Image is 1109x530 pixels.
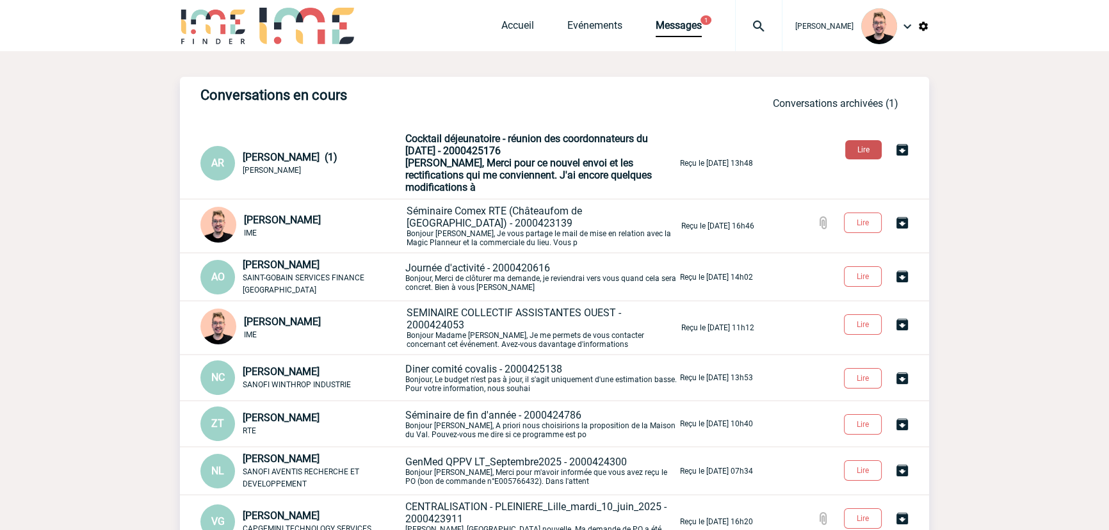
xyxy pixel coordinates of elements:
span: IME [244,229,257,237]
span: [PERSON_NAME] (1) [243,151,337,163]
span: SANOFI WINTHROP INDUSTRIE [243,380,351,389]
button: Lire [844,213,882,233]
span: VG [211,515,225,527]
a: Messages [656,19,702,37]
p: Reçu le [DATE] 13h53 [680,373,753,382]
span: AO [211,271,225,283]
h3: Conversations en cours [200,87,585,103]
span: Diner comité covalis - 2000425138 [405,363,562,375]
div: Conversation privée : Client - Agence [200,309,404,347]
span: ​[PERSON_NAME], Merci pour ce nouvel envoi et les rectifications qui me conviennent. J'ai encore ... [405,157,652,193]
span: Séminaire Comex RTE (Châteaufom de [GEOGRAPHIC_DATA]) - 2000423139 [407,205,582,229]
span: GenMed QPPV LT_Septembre2025 - 2000424300 [405,456,627,468]
div: Conversation privée : Client - Agence [200,207,404,245]
span: SAINT-GOBAIN SERVICES FINANCE [GEOGRAPHIC_DATA] [243,273,364,294]
span: NL [211,465,224,477]
span: [PERSON_NAME] [243,365,320,378]
p: Bonjour [PERSON_NAME], Merci pour m'avoir informée que vous avez reçu le PO (bon de commande n°E0... [405,456,677,486]
p: Bonjour Madame [PERSON_NAME], Je me permets de vous contacter concernant cet événement. Avez-vous... [407,307,679,349]
p: Bonjour, Merci de clôturer ma demande, je reviendrai vers vous quand cela sera concret. Bien à vo... [405,262,677,292]
button: Lire [844,266,882,287]
p: Bonjour, Le budget n'est pas à jour, il s'agit uniquement d'une estimation basse. Pour votre info... [405,363,677,393]
a: ZT [PERSON_NAME] RTE Séminaire de fin d'année - 2000424786Bonjour [PERSON_NAME], A priori nous ch... [200,417,753,429]
button: Lire [844,314,882,335]
p: Reçu le [DATE] 16h46 [681,221,754,230]
a: Lire [834,216,894,228]
button: Lire [844,368,882,389]
span: [PERSON_NAME] [243,510,320,522]
img: Archiver la conversation [894,317,910,332]
a: [PERSON_NAME] IME Séminaire Comex RTE (Châteaufom de [GEOGRAPHIC_DATA]) - 2000423139Bonjour [PERS... [200,219,754,231]
a: Lire [834,269,894,282]
a: Lire [834,463,894,476]
div: Conversation privée : Client - Agence [200,360,403,395]
span: [PERSON_NAME] [243,412,320,424]
img: IME-Finder [180,8,247,44]
button: Lire [844,508,882,529]
p: Bonjour [PERSON_NAME], A priori nous choisirions la proposition de la Maison du Val. Pouvez-vous ... [405,409,677,439]
span: [PERSON_NAME] [244,214,321,226]
span: SEMINAIRE COLLECTIF ASSISTANTES OUEST - 2000424053 [407,307,621,331]
span: [PERSON_NAME] [243,166,301,175]
span: IME [244,330,257,339]
span: [PERSON_NAME] [795,22,854,31]
span: CENTRALISATION - PLEINIERE_Lille_mardi_10_juin_2025 - 2000423911 [405,501,667,525]
a: Accueil [501,19,534,37]
button: Lire [845,140,882,159]
a: Lire [834,511,894,524]
img: Archiver la conversation [894,511,910,526]
button: Lire [844,414,882,435]
img: 129741-1.png [861,8,897,44]
a: AO [PERSON_NAME] SAINT-GOBAIN SERVICES FINANCE [GEOGRAPHIC_DATA] Journée d'activité - 2000420616B... [200,270,753,282]
p: Reçu le [DATE] 14h02 [680,273,753,282]
img: Archiver la conversation [894,463,910,478]
p: Reçu le [DATE] 16h20 [680,517,753,526]
a: NL [PERSON_NAME] SANOFI AVENTIS RECHERCHE ET DEVELOPPEMENT GenMed QPPV LT_Septembre2025 - 2000424... [200,464,753,476]
p: Bonjour [PERSON_NAME], Je vous partage le mail de mise en relation avec la Magic Planneur et la c... [407,205,679,247]
img: 129741-1.png [200,207,236,243]
p: Reçu le [DATE] 13h48 [680,159,753,168]
span: RTE [243,426,256,435]
img: Archiver la conversation [894,142,910,157]
p: Reçu le [DATE] 11h12 [681,323,754,332]
div: Conversation privée : Client - Agence [200,146,403,181]
span: [PERSON_NAME] [243,259,320,271]
img: Archiver la conversation [894,269,910,284]
p: Reçu le [DATE] 07h34 [680,467,753,476]
a: AR [PERSON_NAME] (1) [PERSON_NAME] Cocktail déjeunatoire - réunion des coordonnateurs du [DATE] -... [200,156,753,168]
div: Conversation privée : Client - Agence [200,259,403,295]
div: Conversation privée : Client - Agence [200,453,403,489]
img: Archiver la conversation [894,215,910,230]
button: 1 [700,15,711,25]
a: Evénements [567,19,622,37]
span: ZT [211,417,224,430]
span: Séminaire de fin d'année - 2000424786 [405,409,581,421]
a: Lire [834,417,894,430]
span: NC [211,371,225,383]
span: [PERSON_NAME] [243,453,320,465]
a: Lire [834,317,894,330]
span: Journée d'activité - 2000420616 [405,262,550,274]
span: AR [211,157,224,169]
img: Archiver la conversation [894,371,910,386]
span: [PERSON_NAME] [244,316,321,328]
a: [PERSON_NAME] IME SEMINAIRE COLLECTIF ASSISTANTES OUEST - 2000424053Bonjour Madame [PERSON_NAME],... [200,321,754,333]
img: 129741-1.png [200,309,236,344]
p: Reçu le [DATE] 10h40 [680,419,753,428]
div: Conversation privée : Client - Agence [200,406,403,441]
span: SANOFI AVENTIS RECHERCHE ET DEVELOPPEMENT [243,467,359,488]
a: NC [PERSON_NAME] SANOFI WINTHROP INDUSTRIE Diner comité covalis - 2000425138Bonjour, Le budget n'... [200,371,753,383]
span: Cocktail déjeunatoire - réunion des coordonnateurs du [DATE] - 2000425176 [405,132,648,157]
a: Lire [834,371,894,383]
a: Lire [835,143,894,155]
img: Archiver la conversation [894,417,910,432]
a: VG [PERSON_NAME] CAPGEMINI TECHNOLOGY SERVICES CENTRALISATION - PLEINIERE_Lille_mardi_10_juin_202... [200,515,753,527]
button: Lire [844,460,882,481]
a: Conversations archivées (1) [773,97,898,109]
